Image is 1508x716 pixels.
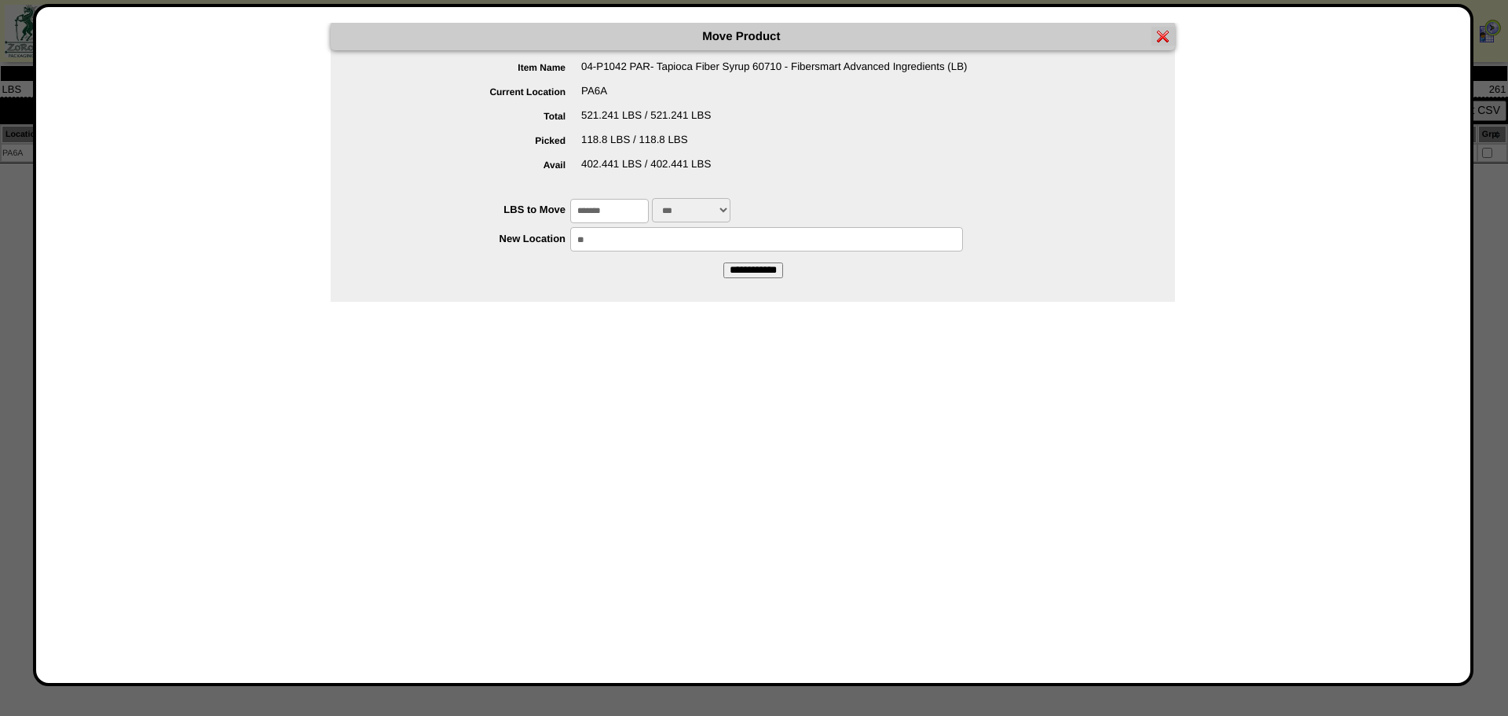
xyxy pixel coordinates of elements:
[362,109,1175,134] div: 521.241 LBS / 521.241 LBS
[362,86,581,97] label: Current Location
[362,158,1175,182] div: 402.441 LBS / 402.441 LBS
[362,61,1175,85] div: 04-P1042 PAR- Tapioca Fiber Syrup 60710 - Fibersmart Advanced Ingredients (LB)
[331,23,1175,50] div: Move Product
[362,111,581,122] label: Total
[362,204,570,215] label: LBS to Move
[362,233,570,244] label: New Location
[362,134,1175,158] div: 118.8 LBS / 118.8 LBS
[362,85,1175,109] div: PA6A
[362,160,581,171] label: Avail
[1157,30,1169,42] img: error.gif
[362,135,581,146] label: Picked
[362,62,581,73] label: Item Name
